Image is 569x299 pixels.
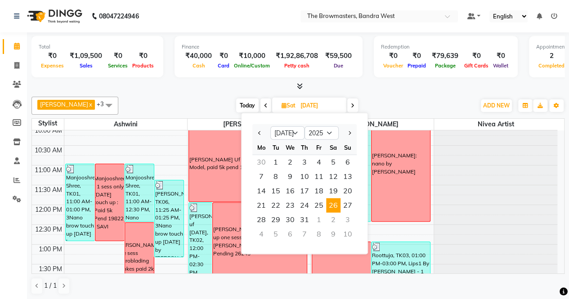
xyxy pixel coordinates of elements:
div: 10:00 AM [33,126,64,135]
select: Select month [270,126,305,140]
span: 31 [297,213,312,227]
div: Wednesday, July 23, 2025 [283,198,297,213]
span: Petty cash [282,62,312,69]
div: Tuesday, July 29, 2025 [269,213,283,227]
div: ₹0 [462,51,491,61]
div: Finance [182,43,355,51]
span: [PERSON_NAME] [40,101,88,108]
span: 2 [283,155,297,170]
input: 2025-07-26 [298,99,343,112]
span: Today [236,98,259,112]
span: Gift Cards [462,62,491,69]
span: 20 [341,184,355,198]
span: 11 [312,170,326,184]
div: Wednesday, July 30, 2025 [283,213,297,227]
span: Ashwini [64,119,187,130]
div: ₹0 [381,51,405,61]
span: 14 [254,184,269,198]
button: Previous month [256,126,264,140]
span: 1 / 1 [44,281,57,290]
span: Due [332,62,345,69]
div: Saturday, July 26, 2025 [326,198,341,213]
div: Saturday, July 12, 2025 [326,170,341,184]
div: We [283,140,297,155]
div: Mo [254,140,269,155]
span: 9 [283,170,297,184]
div: [PERSON_NAME] : within 1 yr touch up one session only Nano brows by [PERSON_NAME]: SAVI : Paid 2 ... [213,225,307,257]
div: Sunday, July 13, 2025 [341,170,355,184]
span: 4 [312,155,326,170]
div: 11:00 AM [33,165,64,175]
div: ₹1,09,500 [66,51,106,61]
span: 5 [326,155,341,170]
span: 21 [254,198,269,213]
div: Monday, July 28, 2025 [254,213,269,227]
button: Next month [345,126,353,140]
div: Tuesday, July 8, 2025 [269,170,283,184]
div: Monday, August 4, 2025 [254,227,269,241]
div: Monday, July 21, 2025 [254,198,269,213]
div: Fr [312,140,326,155]
div: ₹79,639 [428,51,462,61]
div: [PERSON_NAME] Uf [DATE]: 1st sess Demo Model, paid 5k pend 15k - [PERSON_NAME] [189,156,306,172]
div: Tu [269,140,283,155]
div: Total [39,43,156,51]
span: Sales [77,62,95,69]
div: Sunday, July 20, 2025 [341,184,355,198]
div: Manjooshree Shree, TK01, 11:00 AM-01:00 PM, 3Nano brow touch up [DATE] by [PERSON_NAME] (one sess... [66,164,94,241]
div: Thursday, July 31, 2025 [297,213,312,227]
div: ₹0 [106,51,130,61]
span: Expenses [39,62,66,69]
span: 28 [254,213,269,227]
div: Saturday, August 2, 2025 [326,213,341,227]
span: 8 [269,170,283,184]
span: 12 [326,170,341,184]
div: Sunday, August 10, 2025 [341,227,355,241]
span: Cash [190,62,207,69]
button: ADD NEW [481,99,512,112]
span: 7 [254,170,269,184]
span: 22 [269,198,283,213]
span: [PERSON_NAME] [188,119,310,130]
div: Friday, July 18, 2025 [312,184,326,198]
span: 1 [269,155,283,170]
div: Wednesday, July 9, 2025 [283,170,297,184]
span: 25 [312,198,326,213]
div: Sunday, August 3, 2025 [341,213,355,227]
span: Completed [536,62,567,69]
span: Prepaid [405,62,428,69]
div: Monday, June 30, 2025 [254,155,269,170]
div: Thursday, July 10, 2025 [297,170,312,184]
div: 1:00 PM [37,245,64,254]
div: [PERSON_NAME], TK06, 11:25 AM-01:25 PM, 3Nano brow touch up [DATE] by [PERSON_NAME] (one session)... [155,180,184,257]
span: Voucher [381,62,405,69]
span: 27 [341,198,355,213]
div: Thursday, July 3, 2025 [297,155,312,170]
img: logo [23,4,85,29]
span: 29 [269,213,283,227]
select: Select year [305,126,339,140]
div: 12:30 PM [33,225,64,234]
span: 3 [297,155,312,170]
div: Wednesday, July 2, 2025 [283,155,297,170]
div: [PERSON_NAME]: nano by [PERSON_NAME] [372,152,430,176]
div: Sunday, July 27, 2025 [341,198,355,213]
span: 18 [312,184,326,198]
div: Tuesday, August 5, 2025 [269,227,283,241]
div: Su [341,140,355,155]
div: 10:30 AM [33,146,64,155]
div: Sunday, July 6, 2025 [341,155,355,170]
div: ₹10,000 [232,51,272,61]
div: 12:00 PM [33,205,64,214]
span: 13 [341,170,355,184]
div: Tuesday, July 15, 2025 [269,184,283,198]
div: ₹1,92,86,708 [272,51,322,61]
span: 10 [297,170,312,184]
div: ₹0 [405,51,428,61]
div: Saturday, August 9, 2025 [326,227,341,241]
div: Sa [326,140,341,155]
span: 19 [326,184,341,198]
div: Monday, July 14, 2025 [254,184,269,198]
div: ₹0 [130,51,156,61]
div: Wednesday, July 16, 2025 [283,184,297,198]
